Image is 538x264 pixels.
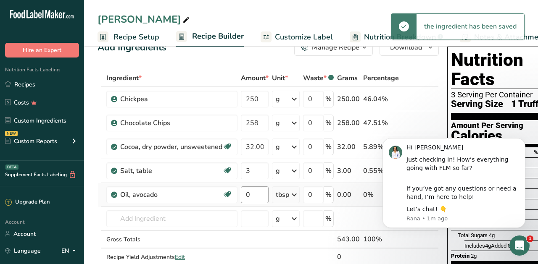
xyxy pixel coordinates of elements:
[337,252,360,262] div: 0
[337,166,360,176] div: 3.00
[5,243,41,258] a: Language
[527,235,533,242] span: 1
[370,125,538,241] iframe: Intercom notifications message
[337,142,360,152] div: 32.00
[276,214,280,224] div: g
[337,118,360,128] div: 258.00
[98,12,191,27] div: [PERSON_NAME]
[417,14,524,39] div: the ingredient has been saved
[5,137,57,146] div: Custom Reports
[276,118,280,128] div: g
[464,243,525,249] span: Includes Added Sugars
[509,235,530,256] iframe: Intercom live chat
[294,39,373,56] button: Manage Recipe
[98,41,166,55] div: Add Ingredients
[106,253,237,261] div: Recipe Yield Adjustments
[120,94,225,104] div: Chickpea
[120,142,222,152] div: Cocoa, dry powder, unsweetened
[276,166,280,176] div: g
[106,235,237,244] div: Gross Totals
[337,73,358,83] span: Grams
[275,31,333,43] span: Customize Label
[312,42,359,52] div: Manage Recipe
[303,73,334,83] div: Waste
[363,234,399,244] div: 100%
[113,31,159,43] span: Recipe Setup
[98,28,159,47] a: Recipe Setup
[5,198,50,206] div: Upgrade Plan
[451,99,503,110] span: Serving Size
[337,190,360,200] div: 0.00
[5,43,79,58] button: Hire an Expert
[120,190,222,200] div: Oil, avocado
[5,131,18,136] div: NEW
[363,94,399,104] div: 46.04%
[261,28,333,47] a: Customize Label
[120,166,222,176] div: Salt, table
[176,27,244,47] a: Recipe Builder
[337,234,360,244] div: 543.00
[120,118,225,128] div: Chocolate Chips
[363,142,399,152] div: 5.89%
[106,210,237,227] input: Add Ingredient
[276,190,289,200] div: tbsp
[276,94,280,104] div: g
[241,73,269,83] span: Amount
[485,243,491,249] span: 4g
[364,31,436,43] span: Nutrition Breakdown
[363,73,399,83] span: Percentage
[350,28,443,47] a: Nutrition Breakdown
[175,253,185,261] span: Edit
[363,166,399,176] div: 0.55%
[337,94,360,104] div: 250.00
[451,253,469,259] span: Protein
[471,253,477,259] span: 2g
[363,118,399,128] div: 47.51%
[106,73,142,83] span: Ingredient
[363,190,399,200] div: 0%
[192,31,244,42] span: Recipe Builder
[61,246,79,256] div: EN
[272,73,288,83] span: Unit
[5,165,18,170] div: BETA
[390,42,422,52] span: Download
[276,142,280,152] div: g
[451,122,523,130] div: Amount Per Serving
[380,39,439,56] button: Download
